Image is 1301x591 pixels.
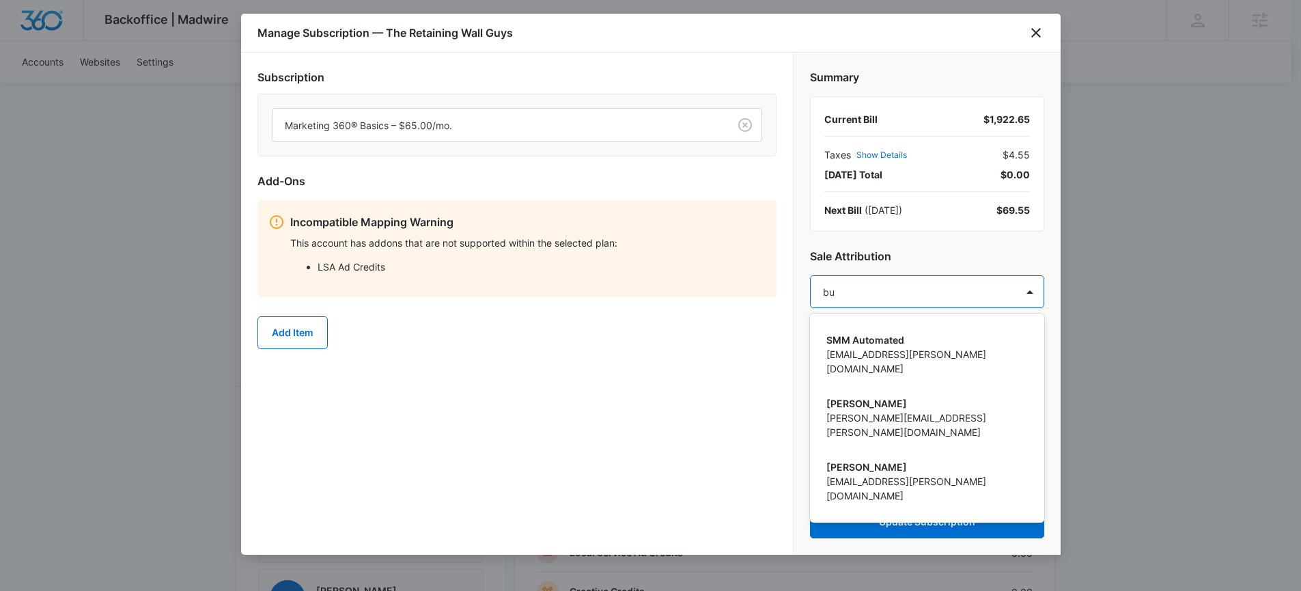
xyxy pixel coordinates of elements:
p: [PERSON_NAME][EMAIL_ADDRESS][PERSON_NAME][DOMAIN_NAME] [826,411,1025,439]
p: [EMAIL_ADDRESS][PERSON_NAME][DOMAIN_NAME] [826,474,1025,503]
p: [PERSON_NAME] [826,460,1025,474]
p: [EMAIL_ADDRESS][PERSON_NAME][DOMAIN_NAME] [826,347,1025,376]
p: SMM Automated [826,333,1025,347]
p: [PERSON_NAME] [826,396,1025,411]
